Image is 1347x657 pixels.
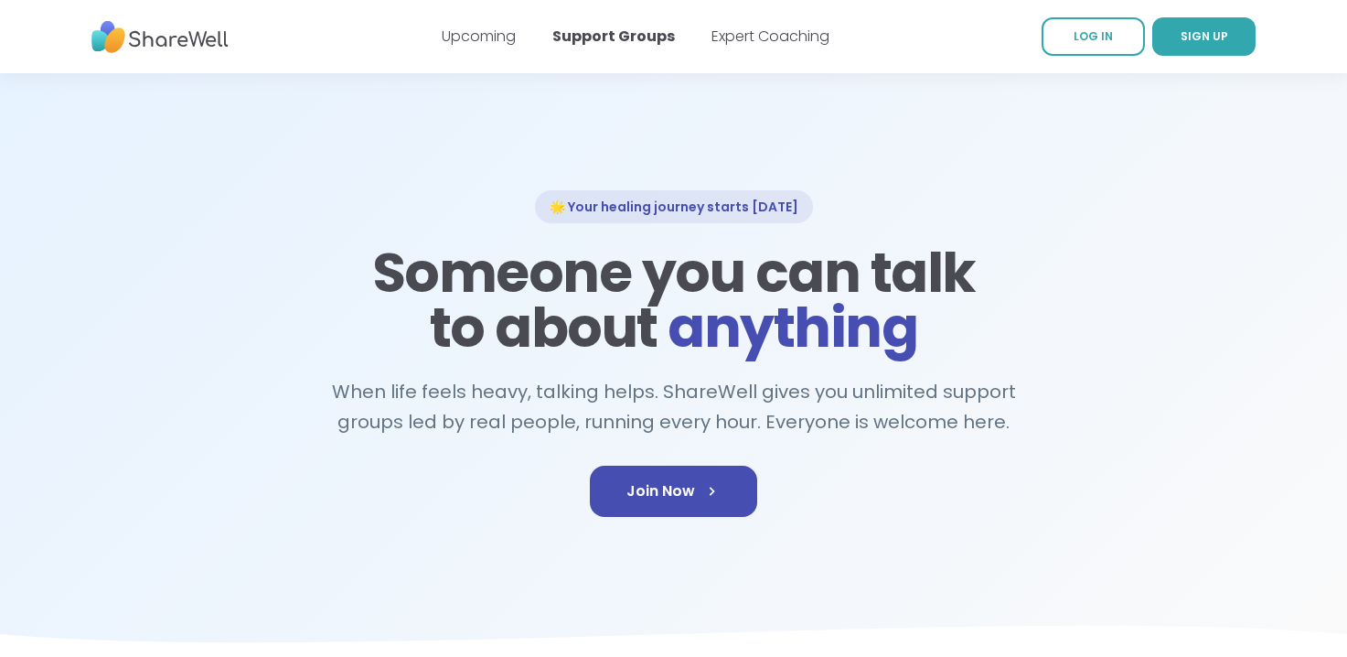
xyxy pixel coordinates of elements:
span: LOG IN [1074,28,1113,44]
span: SIGN UP [1181,28,1228,44]
div: 🌟 Your healing journey starts [DATE] [535,190,813,223]
a: Upcoming [442,26,516,47]
span: anything [668,289,917,366]
a: Join Now [590,466,757,517]
a: Expert Coaching [711,26,829,47]
img: ShareWell Nav Logo [91,12,229,62]
h2: When life feels heavy, talking helps. ShareWell gives you unlimited support groups led by real pe... [323,377,1025,436]
a: LOG IN [1042,17,1145,56]
a: SIGN UP [1152,17,1256,56]
h1: Someone you can talk to about [367,245,981,355]
a: Support Groups [552,26,675,47]
span: Join Now [626,480,721,502]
